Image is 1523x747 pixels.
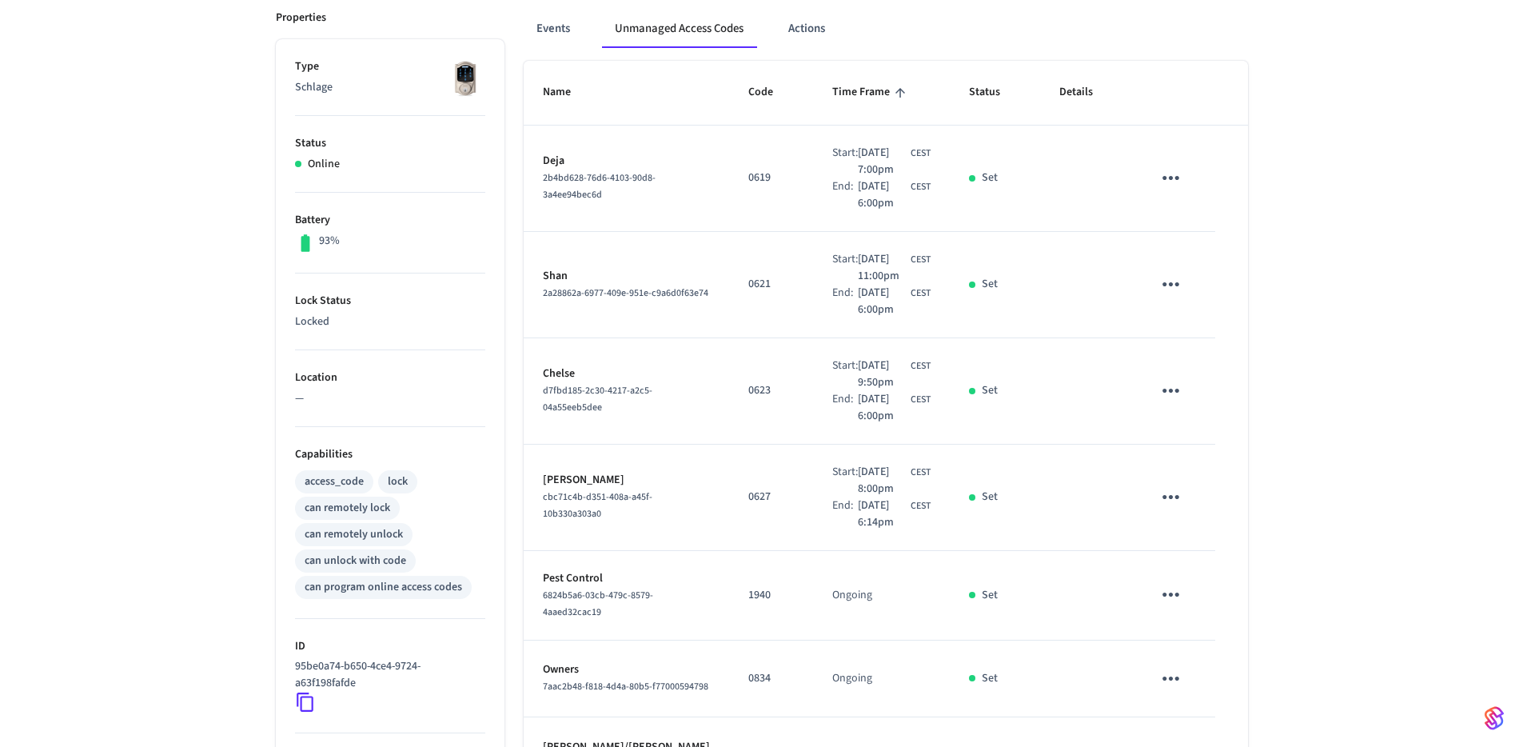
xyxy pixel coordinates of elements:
div: Europe/Zagreb [858,178,930,212]
div: End: [832,285,859,318]
span: [DATE] 9:50pm [858,358,907,391]
span: 7aac2b48-f818-4d4a-80b5-f77000594798 [543,680,708,693]
p: Set [982,170,998,186]
span: CEST [911,499,931,513]
div: Start: [832,251,858,285]
p: Status [295,135,485,152]
p: Capabilities [295,446,485,463]
span: CEST [911,146,931,161]
p: [PERSON_NAME] [543,472,710,489]
p: Set [982,670,998,687]
span: Name [543,80,592,105]
div: Europe/Zagreb [858,464,930,497]
p: Schlage [295,79,485,96]
p: Set [982,587,998,604]
p: Battery [295,212,485,229]
span: [DATE] 6:00pm [858,285,907,318]
div: End: [832,391,859,425]
p: Set [982,382,998,399]
span: cbc71c4b-d351-408a-a45f-10b330a303a0 [543,490,652,521]
span: [DATE] 6:00pm [858,178,907,212]
p: Type [295,58,485,75]
span: 2b4bd628-76d6-4103-90d8-3a4ee94bec6d [543,171,656,202]
span: [DATE] 11:00pm [858,251,907,285]
p: 93% [319,233,340,250]
p: 1940 [748,587,794,604]
p: 0834 [748,670,794,687]
p: Pest Control [543,570,710,587]
p: 0623 [748,382,794,399]
div: can remotely unlock [305,526,403,543]
span: CEST [911,286,931,301]
p: 0619 [748,170,794,186]
span: CEST [911,465,931,480]
div: End: [832,497,859,531]
p: Properties [276,10,326,26]
div: End: [832,178,859,212]
p: Owners [543,661,710,678]
span: CEST [911,359,931,373]
span: Time Frame [832,80,911,105]
div: can program online access codes [305,579,462,596]
td: Ongoing [813,551,950,641]
span: 6824b5a6-03cb-479c-8579-4aaed32cac19 [543,589,653,619]
span: CEST [911,253,931,267]
div: Start: [832,464,859,497]
div: Start: [832,358,859,391]
p: Shan [543,268,710,285]
p: — [295,390,485,407]
div: Europe/Zagreb [858,285,930,318]
div: can unlock with code [305,553,406,569]
p: Set [982,489,998,505]
button: Events [524,10,583,48]
img: Schlage Sense Smart Deadbolt with Camelot Trim, Front [445,58,485,98]
p: Lock Status [295,293,485,310]
span: Status [969,80,1021,105]
p: Deja [543,153,710,170]
div: Start: [832,145,859,178]
div: Europe/Zagreb [858,358,930,391]
p: 0621 [748,276,794,293]
span: Code [748,80,794,105]
p: Location [295,370,485,386]
span: [DATE] 8:00pm [858,464,907,497]
p: ID [295,638,485,655]
span: 2a28862a-6977-409e-951e-c9a6d0f63e74 [543,286,708,300]
span: Details [1059,80,1114,105]
p: Locked [295,314,485,330]
div: access_code [305,473,364,490]
p: 95be0a74-b650-4ce4-9724-a63f198fafde [295,658,479,692]
div: Europe/Zagreb [858,497,930,531]
div: Europe/Zagreb [858,145,930,178]
div: Europe/Zagreb [858,391,930,425]
p: Set [982,276,998,293]
span: [DATE] 7:00pm [858,145,907,178]
span: d7fbd185-2c30-4217-a2c5-04a55eeb5dee [543,384,652,414]
div: lock [388,473,408,490]
p: Chelse [543,366,710,382]
div: Europe/Zagreb [858,251,931,285]
p: 0627 [748,489,794,505]
button: Actions [775,10,838,48]
span: [DATE] 6:14pm [858,497,907,531]
span: CEST [911,180,931,194]
div: can remotely lock [305,500,390,517]
img: SeamLogoGradient.69752ec5.svg [1485,705,1504,731]
span: CEST [911,393,931,407]
div: ant example [524,10,1248,48]
button: Unmanaged Access Codes [602,10,756,48]
span: [DATE] 6:00pm [858,391,907,425]
td: Ongoing [813,641,950,717]
p: Online [308,156,340,173]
